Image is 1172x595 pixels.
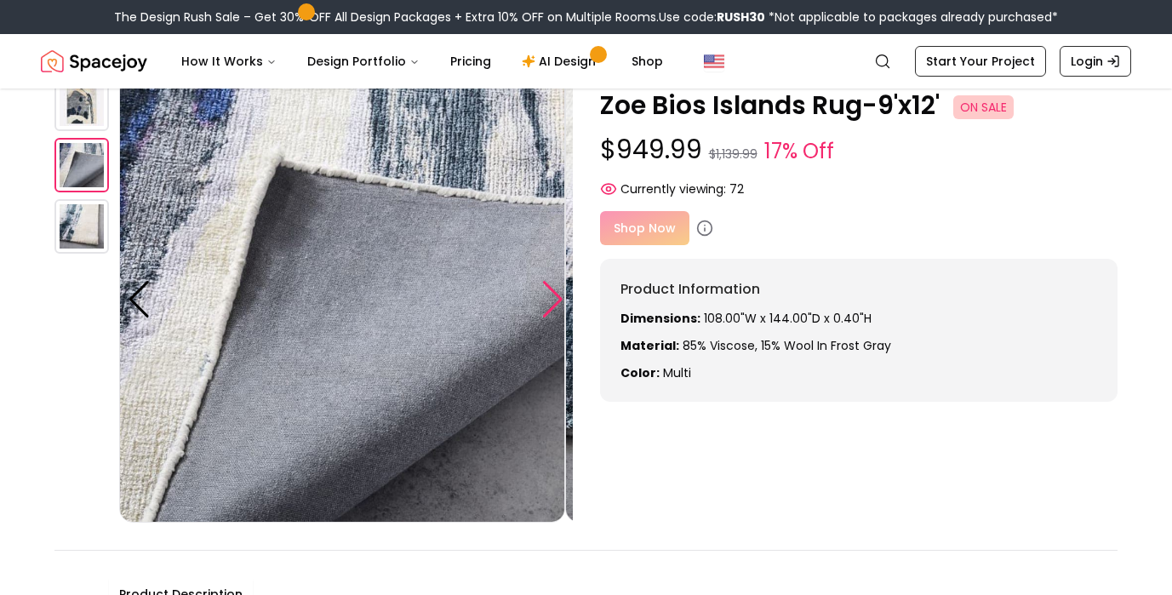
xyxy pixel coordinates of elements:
img: https://storage.googleapis.com/spacejoy-main/assets/60865e6b3bba09001d7ffef1/product_0_f5bbc2l30oah [54,138,109,192]
nav: Global [41,34,1131,89]
h6: Product Information [620,279,1098,300]
p: Zoe Bios Islands Rug-9'x12' [600,90,1118,121]
strong: Material: [620,337,679,354]
button: Design Portfolio [294,44,433,78]
a: Login [1060,46,1131,77]
img: United States [704,51,724,72]
span: multi [663,364,691,381]
a: Shop [618,44,677,78]
button: How It Works [168,44,290,78]
b: RUSH30 [717,9,765,26]
a: Pricing [437,44,505,78]
img: https://storage.googleapis.com/spacejoy-main/assets/60865e6b3bba09001d7ffef1/product_0_3a86n00bmclh [54,77,109,131]
div: The Design Rush Sale – Get 30% OFF All Design Packages + Extra 10% OFF on Multiple Rooms. [114,9,1058,26]
p: $949.99 [600,134,1118,167]
span: Use code: [659,9,765,26]
a: Start Your Project [915,46,1046,77]
img: https://storage.googleapis.com/spacejoy-main/assets/60865e6b3bba09001d7ffef1/product_1_5680jppn91dc [54,199,109,254]
span: *Not applicable to packages already purchased* [765,9,1058,26]
span: 85% viscose, 15% wool in Frost Gray [683,337,891,354]
span: ON SALE [953,95,1014,119]
strong: Dimensions: [620,310,700,327]
nav: Main [168,44,677,78]
span: 72 [729,180,744,197]
small: 17% Off [764,136,834,167]
span: Currently viewing: [620,180,726,197]
img: https://storage.googleapis.com/spacejoy-main/assets/60865e6b3bba09001d7ffef1/product_0_f5bbc2l30oah [119,77,565,523]
img: https://storage.googleapis.com/spacejoy-main/assets/60865e6b3bba09001d7ffef1/product_1_5680jppn91dc [565,77,1011,523]
a: AI Design [508,44,615,78]
small: $1,139.99 [709,146,758,163]
img: Spacejoy Logo [41,44,147,78]
strong: Color: [620,364,660,381]
a: Spacejoy [41,44,147,78]
p: 108.00"W x 144.00"D x 0.40"H [620,310,1098,327]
